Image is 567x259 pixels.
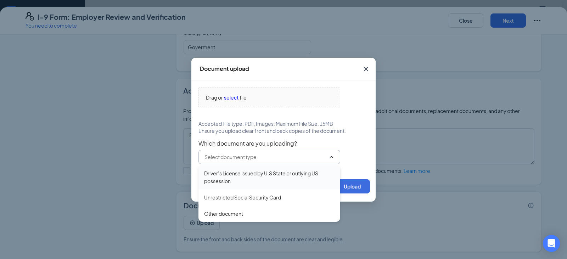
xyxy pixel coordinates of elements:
[198,140,369,147] span: Which document are you uploading?
[204,193,281,201] div: Unrestricted Social Security Card
[200,65,249,73] div: Document upload
[335,179,370,193] button: Upload
[204,210,243,218] div: Other document
[329,154,334,160] svg: ChevronUp
[204,153,326,161] input: Select document type
[543,235,560,252] div: Open Intercom Messenger
[199,88,340,107] span: Drag orselectfile
[357,58,376,80] button: Close
[204,169,335,185] div: Driver’s License issued by U.S State or outlying US possession
[198,127,346,134] span: Ensure you upload clear front and back copies of the document.
[198,120,333,127] span: Accepted File type: PDF, Images. Maximum File Size: 15MB
[206,94,223,101] span: Drag or
[362,65,370,73] svg: Cross
[224,94,238,101] span: select
[240,94,247,101] span: file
